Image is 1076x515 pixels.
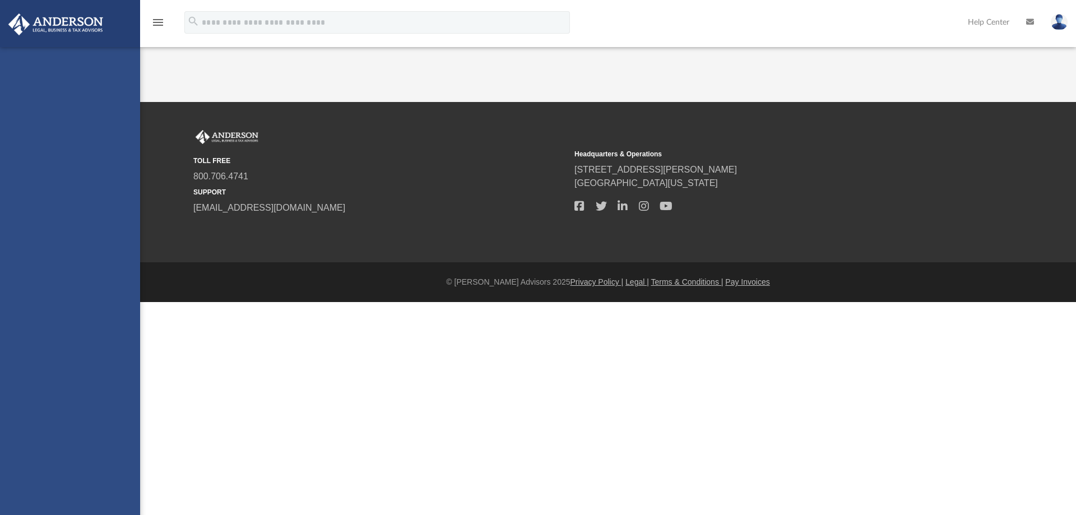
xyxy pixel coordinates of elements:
a: [GEOGRAPHIC_DATA][US_STATE] [574,178,718,188]
a: Pay Invoices [725,277,769,286]
img: Anderson Advisors Platinum Portal [193,130,261,145]
a: 800.706.4741 [193,171,248,181]
a: Legal | [625,277,649,286]
a: Terms & Conditions | [651,277,723,286]
i: search [187,15,200,27]
img: Anderson Advisors Platinum Portal [5,13,106,35]
small: Headquarters & Operations [574,149,948,159]
a: menu [151,21,165,29]
small: TOLL FREE [193,156,567,166]
i: menu [151,16,165,29]
img: User Pic [1051,14,1068,30]
div: © [PERSON_NAME] Advisors 2025 [140,276,1076,288]
small: SUPPORT [193,187,567,197]
a: Privacy Policy | [571,277,624,286]
a: [STREET_ADDRESS][PERSON_NAME] [574,165,737,174]
a: [EMAIL_ADDRESS][DOMAIN_NAME] [193,203,345,212]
